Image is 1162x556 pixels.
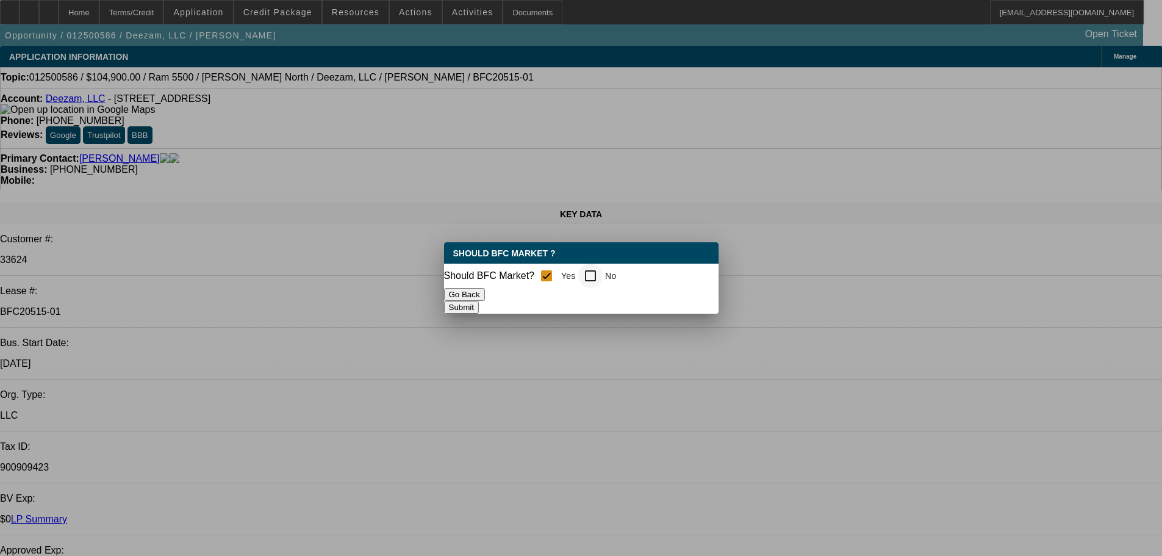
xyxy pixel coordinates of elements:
[603,270,616,282] label: No
[444,270,535,281] mat-label: Should BFC Market?
[444,288,485,301] button: Go Back
[444,301,479,314] button: Submit
[453,248,556,258] span: Should BFC Market ?
[559,270,576,282] label: Yes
